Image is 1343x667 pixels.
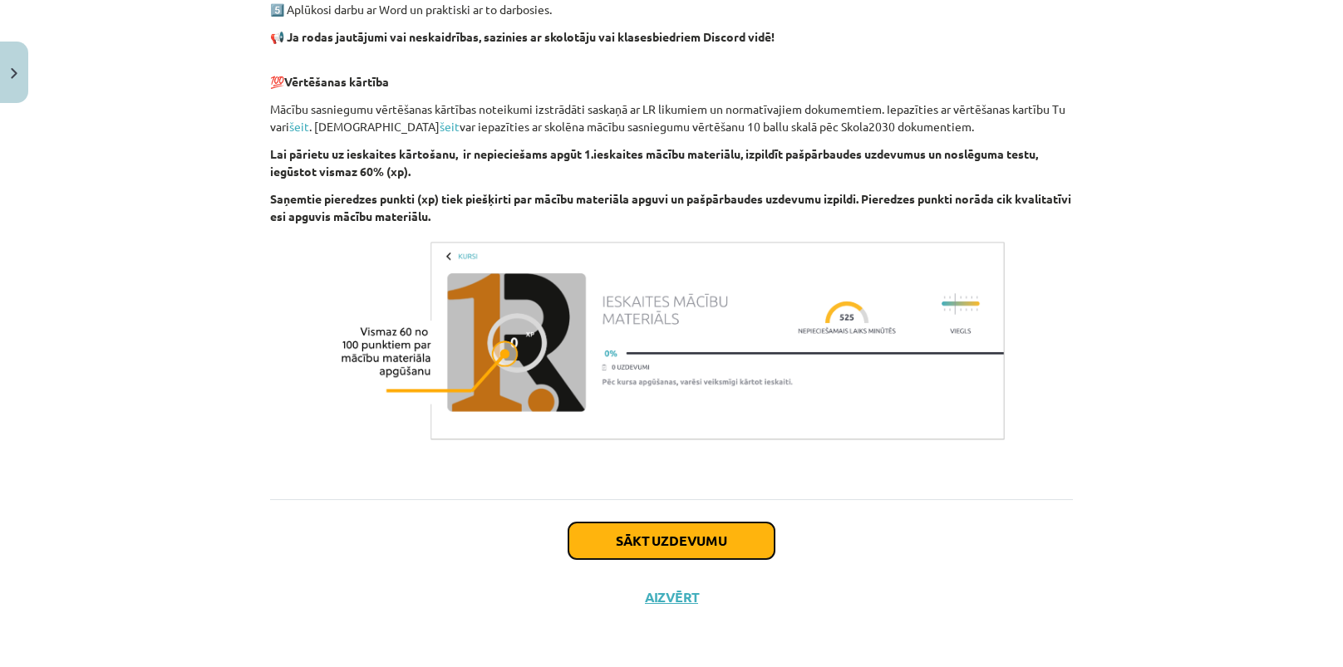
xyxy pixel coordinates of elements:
[270,29,775,44] strong: 📢 Ja rodas jautājumi vai neskaidrības, sazinies ar skolotāju vai klasesbiedriem Discord vidē!
[640,589,703,606] button: Aizvērt
[270,191,1071,223] b: Saņemtie pieredzes punkti (xp) tiek piešķirti par mācību materiāla apguvi un pašpārbaudes uzdevum...
[284,74,389,89] b: Vērtēšanas kārtība
[270,56,1073,91] p: 💯
[568,522,775,559] button: Sākt uzdevumu
[440,119,460,134] a: šeit
[270,146,1038,179] b: Lai pārietu uz ieskaites kārtošanu, ir nepieciešams apgūt 1.ieskaites mācību materiālu, izpildīt ...
[270,101,1073,135] p: Mācību sasniegumu vērtēšanas kārtības noteikumi izstrādāti saskaņā ar LR likumiem un normatīvajie...
[11,68,17,79] img: icon-close-lesson-0947bae3869378f0d4975bcd49f059093ad1ed9edebbc8119c70593378902aed.svg
[289,119,309,134] a: šeit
